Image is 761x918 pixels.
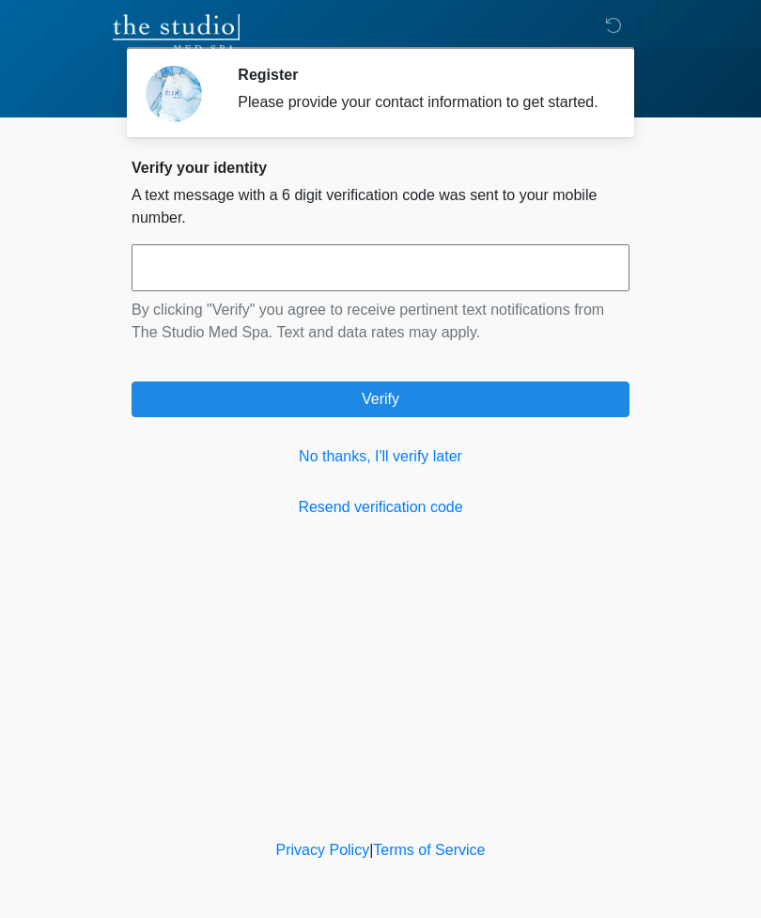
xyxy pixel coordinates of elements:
[113,14,240,52] img: The Studio Med Spa Logo
[132,445,629,468] a: No thanks, I'll verify later
[369,842,373,858] a: |
[132,496,629,519] a: Resend verification code
[146,66,202,122] img: Agent Avatar
[132,299,629,344] p: By clicking "Verify" you agree to receive pertinent text notifications from The Studio Med Spa. T...
[238,91,601,114] div: Please provide your contact information to get started.
[132,184,629,229] p: A text message with a 6 digit verification code was sent to your mobile number.
[276,842,370,858] a: Privacy Policy
[238,66,601,84] h2: Register
[132,159,629,177] h2: Verify your identity
[132,381,629,417] button: Verify
[373,842,485,858] a: Terms of Service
